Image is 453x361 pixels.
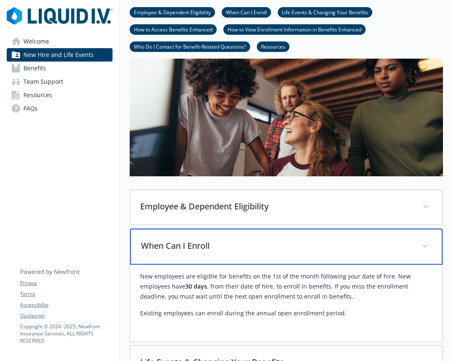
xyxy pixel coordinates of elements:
[130,265,443,342] div: When Can I Enroll
[140,200,412,213] p: Employee & Dependent Eligibility
[278,8,372,16] a: Life Events & Changing Your Benefits
[7,62,113,75] a: Benefits
[23,75,63,88] span: Team Support
[23,35,49,48] span: Welcome
[20,279,112,287] a: Privacy
[257,42,289,50] a: Resources
[222,8,271,16] a: When Can I Enroll
[20,290,112,298] a: Terms
[7,88,113,102] a: Resources
[130,42,250,50] a: Who Do I Contact for Benefit-Related Questions?
[7,35,113,48] a: Welcome
[130,49,443,176] img: new hire page banner
[130,190,443,224] div: Employee & Dependent Eligibility
[223,25,366,33] a: How to View Enrollment Information in Benefits Enhanced
[130,229,443,265] div: When Can I Enroll
[185,282,207,290] strong: 30 days
[23,88,52,102] span: Resources
[141,240,412,252] p: When Can I Enroll
[20,301,112,309] a: Accessibility
[7,102,113,115] a: FAQs
[20,323,112,344] p: Copyright © 2024 - 2025 , Newfront Insurance Services, ALL RIGHTS RESERVED
[23,48,94,62] span: New Hire and Life Events
[140,271,433,302] p: New employees are eligible for benefits on the 1st of the month following your date of hire. New ...
[130,25,217,33] a: How to Access Benefits Enhanced
[20,312,112,320] a: Disclaimer
[140,308,433,318] p: Existing employees can enroll during the annual open enrollment period.
[7,75,113,88] a: Team Support
[7,48,113,62] a: New Hire and Life Events
[23,62,46,75] span: Benefits
[130,8,215,16] a: Employee & Dependent Eligibility
[23,102,38,115] span: FAQs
